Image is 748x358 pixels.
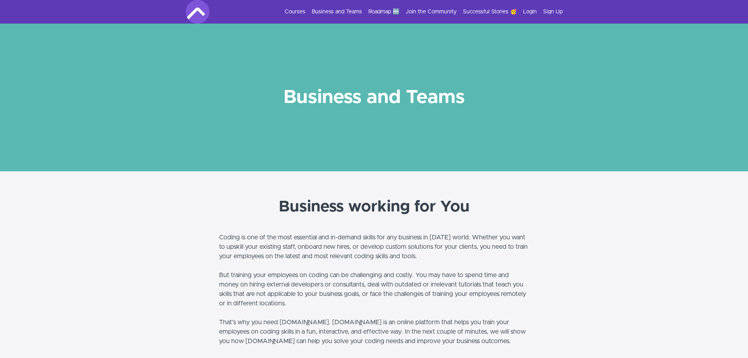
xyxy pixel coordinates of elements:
a: Successful Stories 🥳 [463,8,517,16]
a: Sign Up [543,8,563,16]
p: Coding is one of the most essential and in-demand skills for any business in [DATE] world. Whethe... [219,233,529,346]
a: Roadmap 🆕 [368,8,399,16]
a: Courses [285,8,305,16]
a: Login [523,8,537,16]
strong: Business and Teams [283,88,465,107]
a: Join the Community [406,8,457,16]
strong: Business working for You [279,199,470,215]
a: Business and Teams [312,8,362,16]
